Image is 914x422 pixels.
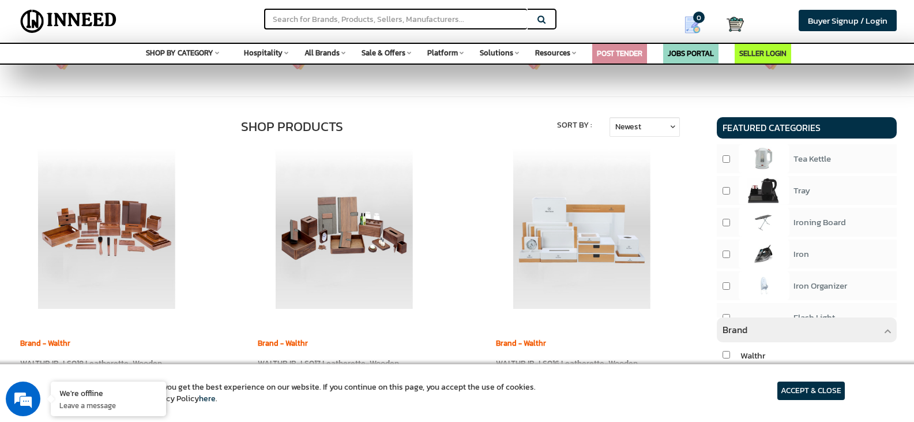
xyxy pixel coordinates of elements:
a: Brand - Walthr [20,338,70,349]
img: 75899-large_default.jpg [501,147,663,309]
div: We're offline [59,387,157,398]
a: JOBS PORTAL [668,48,714,59]
span: Walthr [740,349,765,362]
img: 75901-large_default.jpg [264,147,425,309]
span: Tea Kettle [793,152,831,165]
article: ACCEPT & CLOSE [777,382,845,400]
label: Shop Products [241,117,343,136]
h4: Featured Categories [717,117,897,139]
a: my Quotes 0 [667,12,727,38]
img: Show My Quotes [684,16,701,33]
img: Cart [727,16,744,33]
img: product [739,208,789,237]
textarea: Type your message and click 'Submit' [6,291,220,331]
span: Iron [793,247,809,260]
span: Sale & Offers [362,47,405,58]
a: Cart [727,12,736,37]
span: 0 [693,12,705,23]
span: All Brands [304,47,340,58]
article: We use cookies to ensure you get the best experience on our website. If you continue on this page... [69,382,536,405]
div: Minimize live chat window [189,6,217,33]
span: Brand [723,323,747,337]
img: salesiqlogo_leal7QplfZFryJ6FIlVepeu7OftD7mt8q6exU6-34PB8prfIgodN67KcxXM9Y7JQ_.png [80,279,88,286]
span: Hospitality [244,47,283,58]
span: We are offline. Please leave us a message. [24,133,201,250]
span: SHOP BY CATEGORY [146,47,213,58]
a: WALTHR IR-LS016 Leatherette-Wooden Concept [496,357,638,383]
span: Resources [535,47,570,58]
a: Buyer Signup / Login [799,10,897,31]
span: Buyer Signup / Login [808,14,887,27]
a: Brand - Walthr [258,338,308,349]
img: product [739,144,789,173]
div: Leave a message [60,65,194,80]
img: product [739,240,789,268]
img: product [739,176,789,205]
img: logo_Zg8I0qSkbAqR2WFHt3p6CTuqpyXMFPubPcD2OT02zFN43Cy9FUNNG3NEPhM_Q1qe_.png [20,69,48,76]
a: SELLER LOGIN [739,48,787,59]
em: Submit [169,331,209,347]
p: Leave a message [59,400,157,410]
img: 75903-large_default.jpg [26,147,187,309]
span: Solutions [480,47,513,58]
img: Inneed.Market [16,7,122,36]
input: Search for Brands, Products, Sellers, Manufacturers... [264,9,527,29]
span: Iron Organizer [793,279,847,292]
em: Driven by SalesIQ [91,278,146,286]
span: Flash Light [793,311,835,324]
a: Brand - Walthr [496,338,546,349]
label: Sort By : [557,119,592,131]
span: Platform [427,47,458,58]
span: Tray [793,184,810,197]
a: WALTHR IR-LS018 Leatherette-Wooden Concept [20,357,162,383]
a: WALTHR IR-LS017 Leatherette-Wooden Concept [258,357,399,383]
a: here [199,393,216,405]
a: POST TENDER [597,48,642,59]
span: Ironing Board [793,215,846,229]
img: product [739,271,789,300]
